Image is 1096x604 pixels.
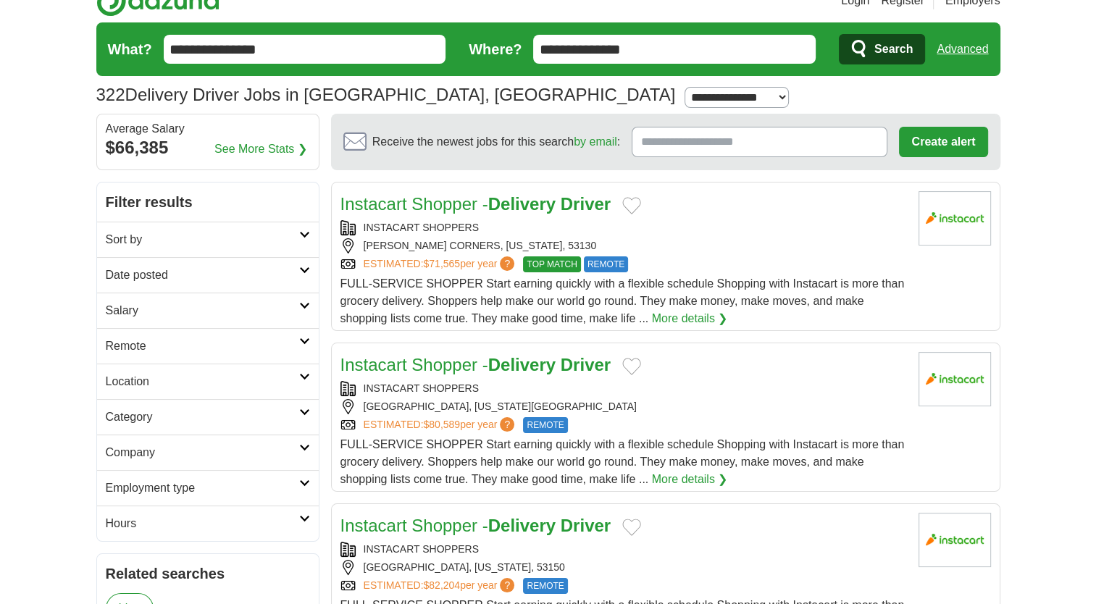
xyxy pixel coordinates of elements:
[423,258,460,269] span: $71,565
[106,123,310,135] div: Average Salary
[488,516,556,535] strong: Delivery
[340,194,611,214] a: Instacart Shopper -Delivery Driver
[523,578,567,594] span: REMOTE
[106,302,299,319] h2: Salary
[96,85,676,104] h1: Delivery Driver Jobs in [GEOGRAPHIC_DATA], [GEOGRAPHIC_DATA]
[97,506,319,541] a: Hours
[106,515,299,532] h2: Hours
[423,579,460,591] span: $82,204
[340,238,907,253] div: [PERSON_NAME] CORNERS, [US_STATE], 53130
[919,191,991,246] img: Instacart logo
[106,267,299,284] h2: Date posted
[574,135,617,148] a: by email
[500,256,514,271] span: ?
[372,133,620,151] span: Receive the newest jobs for this search :
[561,194,611,214] strong: Driver
[469,38,522,60] label: Where?
[622,358,641,375] button: Add to favorite jobs
[364,256,518,272] a: ESTIMATED:$71,565per year?
[523,417,567,433] span: REMOTE
[97,364,319,399] a: Location
[97,470,319,506] a: Employment type
[584,256,628,272] span: REMOTE
[622,197,641,214] button: Add to favorite jobs
[622,519,641,536] button: Add to favorite jobs
[214,140,307,158] a: See More Stats ❯
[523,256,580,272] span: TOP MATCH
[108,38,152,60] label: What?
[97,183,319,222] h2: Filter results
[488,194,556,214] strong: Delivery
[364,417,518,433] a: ESTIMATED:$80,589per year?
[97,399,319,435] a: Category
[561,355,611,374] strong: Driver
[488,355,556,374] strong: Delivery
[340,438,905,485] span: FULL-SERVICE SHOPPER Start earning quickly with a flexible schedule Shopping with Instacart is mo...
[340,516,611,535] a: Instacart Shopper -Delivery Driver
[899,127,987,157] button: Create alert
[500,578,514,592] span: ?
[919,513,991,567] img: Instacart logo
[937,35,988,64] a: Advanced
[106,479,299,497] h2: Employment type
[364,222,479,233] a: INSTACART SHOPPERS
[500,417,514,432] span: ?
[106,563,310,584] h2: Related searches
[106,337,299,355] h2: Remote
[652,471,728,488] a: More details ❯
[340,399,907,414] div: [GEOGRAPHIC_DATA], [US_STATE][GEOGRAPHIC_DATA]
[97,435,319,470] a: Company
[340,277,905,324] span: FULL-SERVICE SHOPPER Start earning quickly with a flexible schedule Shopping with Instacart is mo...
[106,231,299,248] h2: Sort by
[364,543,479,555] a: INSTACART SHOPPERS
[364,578,518,594] a: ESTIMATED:$82,204per year?
[340,355,611,374] a: Instacart Shopper -Delivery Driver
[364,382,479,394] a: INSTACART SHOPPERS
[97,293,319,328] a: Salary
[97,257,319,293] a: Date posted
[106,444,299,461] h2: Company
[652,310,728,327] a: More details ❯
[96,82,125,108] span: 322
[97,222,319,257] a: Sort by
[106,408,299,426] h2: Category
[839,34,925,64] button: Search
[423,419,460,430] span: $80,589
[340,560,907,575] div: [GEOGRAPHIC_DATA], [US_STATE], 53150
[874,35,913,64] span: Search
[919,352,991,406] img: Instacart logo
[561,516,611,535] strong: Driver
[106,373,299,390] h2: Location
[97,328,319,364] a: Remote
[106,135,310,161] div: $66,385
